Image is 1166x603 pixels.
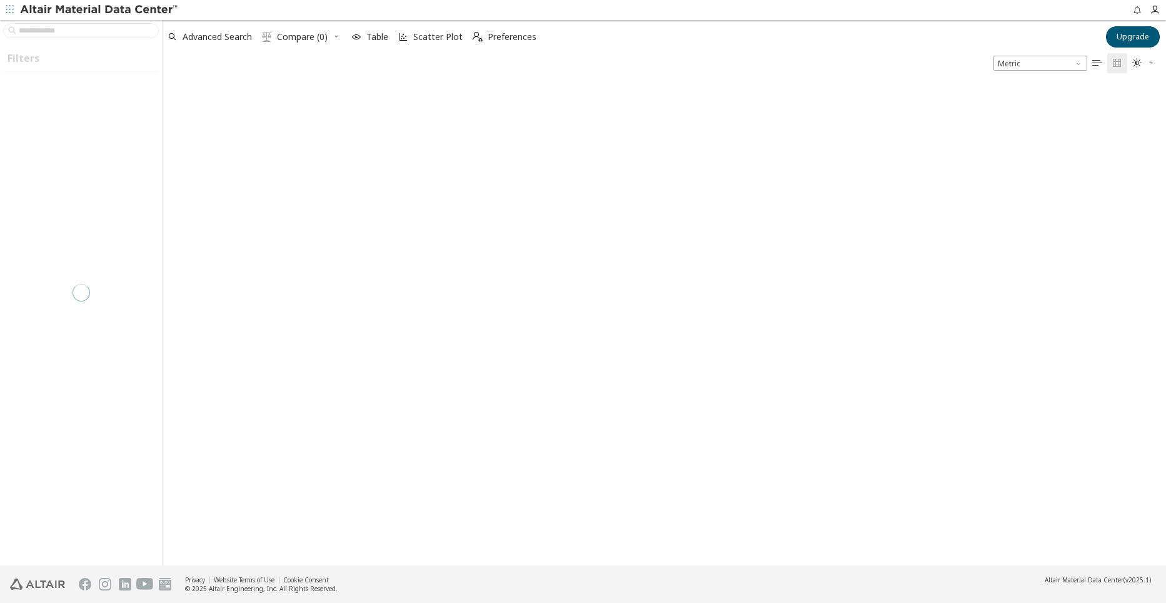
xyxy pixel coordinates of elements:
div: (v2025.1) [1045,575,1151,584]
span: Metric [993,56,1087,71]
span: Scatter Plot [413,33,463,41]
i:  [1132,58,1142,68]
button: Theme [1127,53,1160,73]
div: Unit System [993,56,1087,71]
button: Table View [1087,53,1107,73]
i:  [1112,58,1122,68]
span: Advanced Search [183,33,252,41]
a: Cookie Consent [283,575,329,584]
i:  [262,32,272,42]
img: Altair Material Data Center [20,4,179,16]
span: Upgrade [1117,32,1149,42]
span: Table [366,33,388,41]
i:  [473,32,483,42]
a: Privacy [185,575,205,584]
span: Altair Material Data Center [1045,575,1123,584]
div: © 2025 Altair Engineering, Inc. All Rights Reserved. [185,584,338,593]
i:  [1092,58,1102,68]
a: Website Terms of Use [214,575,274,584]
button: Upgrade [1106,26,1160,48]
span: Compare (0) [277,33,328,41]
img: Altair Engineering [10,579,65,590]
button: Tile View [1107,53,1127,73]
span: Preferences [488,33,536,41]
